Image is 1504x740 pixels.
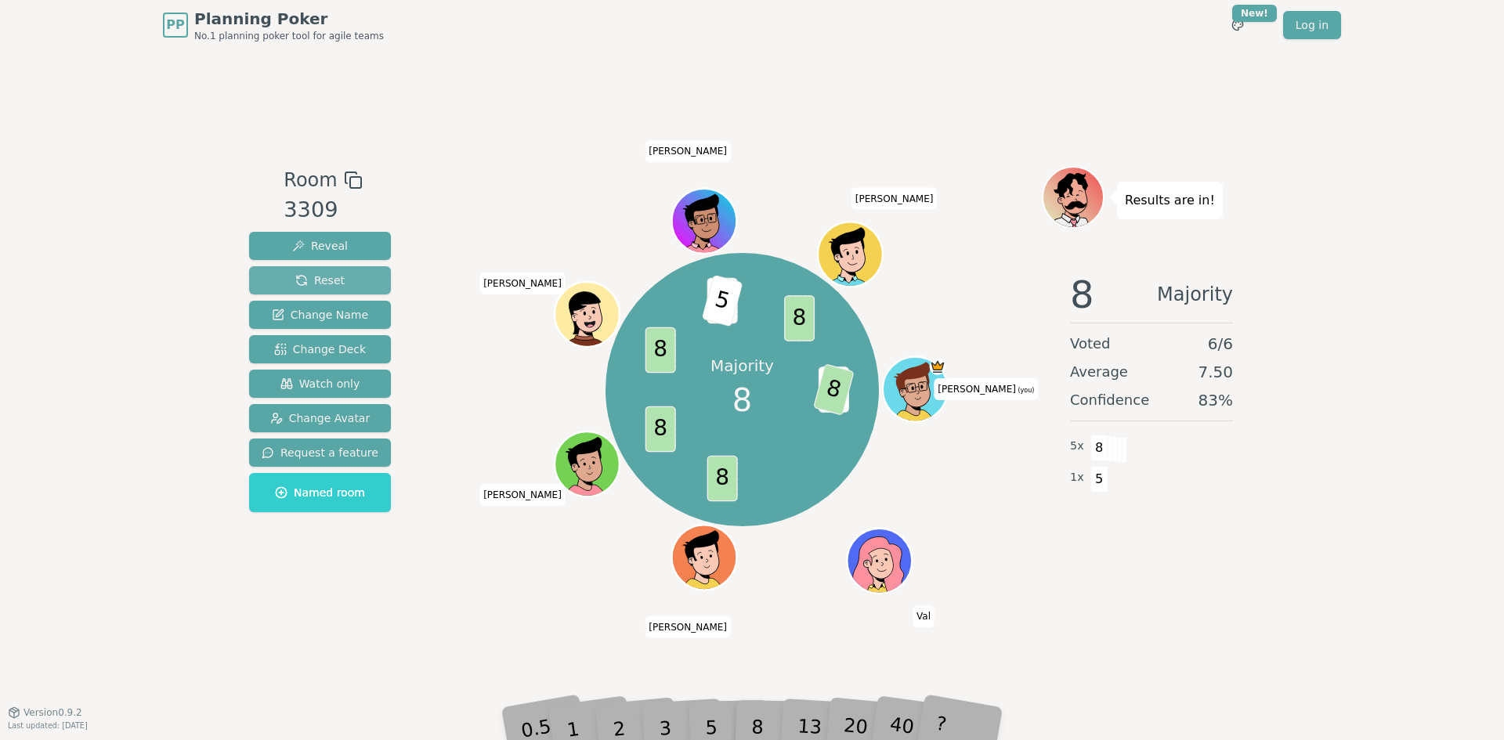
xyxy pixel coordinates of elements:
[701,275,743,327] span: 5
[1070,389,1149,411] span: Confidence
[274,341,366,357] span: Change Deck
[249,473,391,512] button: Named room
[284,194,362,226] div: 3309
[884,359,945,420] button: Click to change your avatar
[194,8,384,30] span: Planning Poker
[270,410,371,426] span: Change Avatar
[732,377,752,424] span: 8
[249,404,391,432] button: Change Avatar
[249,439,391,467] button: Request a feature
[479,273,566,294] span: Click to change your name
[1224,11,1252,39] button: New!
[1090,466,1108,493] span: 5
[275,485,365,500] span: Named room
[249,232,391,260] button: Reveal
[1232,5,1277,22] div: New!
[812,363,854,416] span: 8
[645,141,731,163] span: Click to change your name
[1157,276,1233,313] span: Majority
[710,355,774,377] p: Majority
[23,706,82,719] span: Version 0.9.2
[851,188,938,210] span: Click to change your name
[262,445,378,460] span: Request a feature
[284,166,337,194] span: Room
[707,456,737,502] span: 8
[194,30,384,42] span: No.1 planning poker tool for agile teams
[249,370,391,398] button: Watch only
[8,706,82,719] button: Version0.9.2
[479,484,566,506] span: Click to change your name
[292,238,348,254] span: Reveal
[249,301,391,329] button: Change Name
[1198,389,1233,411] span: 83 %
[913,606,935,628] span: Click to change your name
[929,359,945,375] span: spencer is the host
[1070,469,1084,486] span: 1 x
[8,721,88,730] span: Last updated: [DATE]
[249,335,391,363] button: Change Deck
[1090,435,1108,461] span: 8
[163,8,384,42] a: PPPlanning PokerNo.1 planning poker tool for agile teams
[249,266,391,294] button: Reset
[1125,190,1215,211] p: Results are in!
[1198,361,1233,383] span: 7.50
[1070,276,1094,313] span: 8
[784,295,815,341] span: 8
[166,16,184,34] span: PP
[280,376,360,392] span: Watch only
[645,327,675,374] span: 8
[272,307,368,323] span: Change Name
[934,378,1038,400] span: Click to change your name
[1070,361,1128,383] span: Average
[1070,438,1084,455] span: 5 x
[295,273,345,288] span: Reset
[1283,11,1341,39] a: Log in
[1208,333,1233,355] span: 6 / 6
[645,406,675,453] span: 8
[1070,333,1111,355] span: Voted
[1016,387,1035,394] span: (you)
[645,616,731,638] span: Click to change your name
